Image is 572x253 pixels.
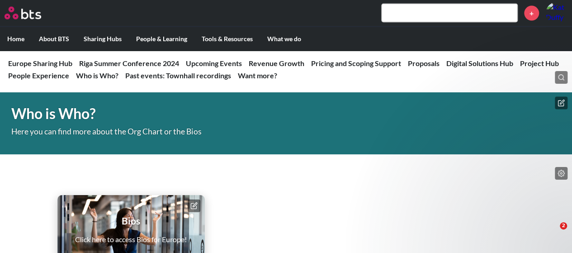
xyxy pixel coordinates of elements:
a: Upcoming Events [186,59,242,67]
a: Revenue Growth [249,59,304,67]
button: Edit content tile [188,200,200,212]
a: Past events: Townhall recordings [125,71,231,80]
span: 2 [560,222,567,229]
a: Europe Sharing Hub [8,59,72,67]
label: About BTS [32,27,76,51]
a: People Experience [8,71,69,80]
iframe: Intercom notifications message [391,59,572,229]
label: Sharing Hubs [76,27,129,51]
a: Proposals [408,59,440,67]
a: Go home [5,7,58,19]
a: Want more? [238,71,277,80]
p: Click here to access Bios for Europe! [75,234,187,244]
a: Project Hub [520,59,559,67]
img: Kat Duffy [546,2,567,24]
img: BTS Logo [5,7,41,19]
label: What we do [260,27,308,51]
h1: Who is Who? [11,104,396,124]
h1: Bios [75,214,187,227]
a: + [524,6,539,21]
a: Who is Who? [76,71,118,80]
a: Digital Solutions Hub [446,59,513,67]
a: Profile [546,2,567,24]
label: People & Learning [129,27,194,51]
iframe: Intercom live chat [541,222,563,244]
a: Riga Summer Conference 2024 [79,59,179,67]
a: Pricing and Scoping Support [311,59,401,67]
p: Here you can find more about the Org Chart or the Bios [11,128,319,136]
label: Tools & Resources [194,27,260,51]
